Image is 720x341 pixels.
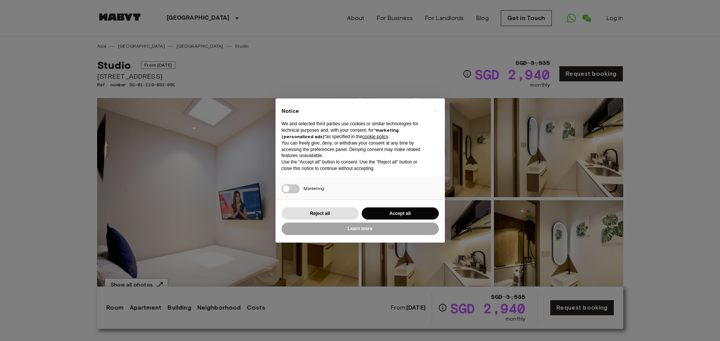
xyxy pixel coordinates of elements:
[282,107,427,115] h2: Notice
[282,159,427,172] p: Use the “Accept all” button to consent. Use the “Reject all” button or close this notice to conti...
[282,207,359,220] button: Reject all
[282,140,427,159] p: You can freely give, deny, or withdraw your consent at any time by accessing the preferences pane...
[303,185,324,191] span: Marketing
[362,134,388,139] a: cookie policy
[434,106,436,115] span: ×
[282,223,439,235] button: Learn more
[282,121,427,140] p: We and selected third parties use cookies or similar technologies for technical purposes and, wit...
[282,127,399,139] strong: “marketing (personalized ads)”
[429,104,441,117] button: Close this notice
[362,207,439,220] button: Accept all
